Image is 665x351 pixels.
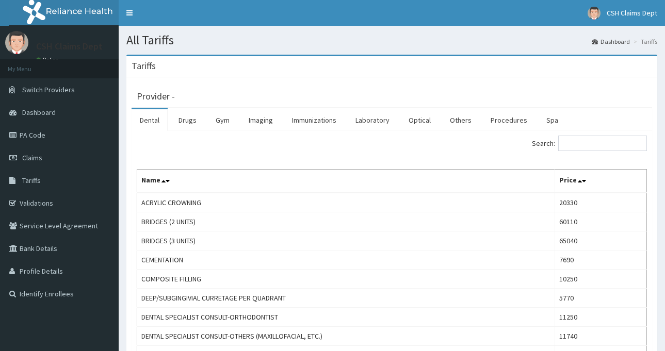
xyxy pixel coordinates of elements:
td: DEEP/SUBGINGIVIAL CURRETAGE PER QUADRANT [137,289,555,308]
a: Online [36,56,61,63]
a: Imaging [240,109,281,131]
td: BRIDGES (3 UNITS) [137,231,555,250]
td: COMPOSITE FILLING [137,270,555,289]
a: Laboratory [347,109,398,131]
a: Others [442,109,480,131]
span: Switch Providers [22,85,75,94]
th: Price [555,170,646,193]
a: Dental [132,109,168,131]
td: 20330 [555,193,646,212]
h3: Provider - [137,92,175,101]
td: 10250 [555,270,646,289]
td: BRIDGES (2 UNITS) [137,212,555,231]
span: Claims [22,153,42,162]
li: Tariffs [631,37,657,46]
span: CSH Claims Dept [607,8,657,18]
h3: Tariffs [132,61,156,71]
span: Dashboard [22,108,56,117]
th: Name [137,170,555,193]
a: Gym [207,109,238,131]
img: User Image [588,7,601,20]
td: DENTAL SPECIALIST CONSULT-ORTHODONTIST [137,308,555,327]
span: Tariffs [22,176,41,185]
td: 65040 [555,231,646,250]
a: Spa [538,109,566,131]
td: ACRYLIC CROWNING [137,193,555,212]
td: CEMENTATION [137,250,555,270]
td: 5770 [555,289,646,308]
a: Procedures [482,109,536,131]
td: 11250 [555,308,646,327]
td: 11740 [555,327,646,346]
input: Search: [558,136,647,151]
a: Optical [400,109,439,131]
img: User Image [5,31,28,54]
a: Immunizations [284,109,345,131]
h1: All Tariffs [126,34,657,47]
td: DENTAL SPECIALIST CONSULT-OTHERS (MAXILLOFACIAL, ETC.) [137,327,555,346]
a: Drugs [170,109,205,131]
p: CSH Claims Dept [36,42,103,51]
a: Dashboard [592,37,630,46]
td: 60110 [555,212,646,231]
td: 7690 [555,250,646,270]
label: Search: [532,136,647,151]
